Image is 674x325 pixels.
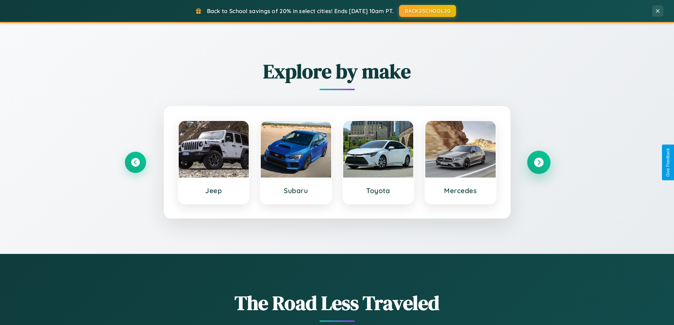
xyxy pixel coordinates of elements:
[186,186,242,195] h3: Jeep
[432,186,489,195] h3: Mercedes
[207,7,394,14] span: Back to School savings of 20% in select cities! Ends [DATE] 10am PT.
[666,148,670,177] div: Give Feedback
[125,289,549,317] h1: The Road Less Traveled
[399,5,456,17] button: BACK2SCHOOL20
[350,186,407,195] h3: Toyota
[268,186,324,195] h3: Subaru
[125,58,549,85] h2: Explore by make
